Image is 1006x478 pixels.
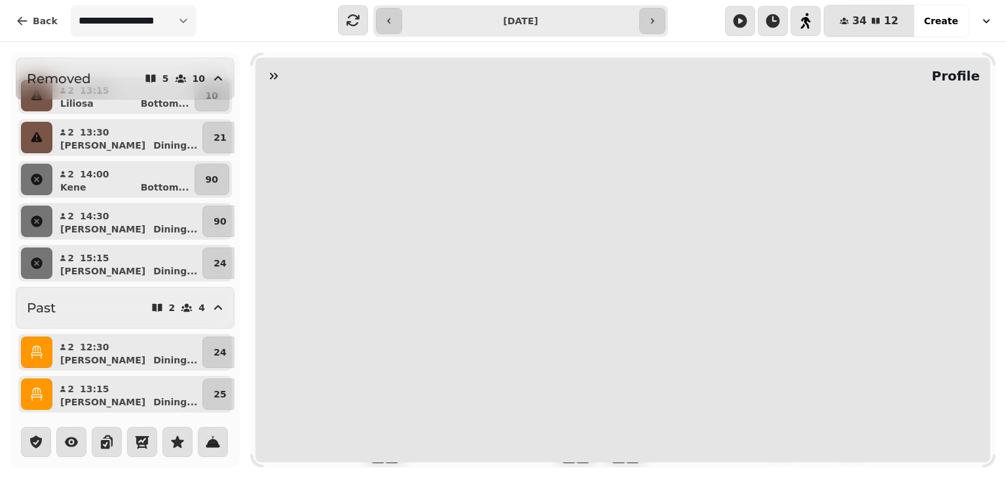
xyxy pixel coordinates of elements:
p: 5 [162,74,169,83]
p: 2 [169,303,176,312]
p: 2 [67,340,75,354]
p: 13:30 [80,126,109,139]
button: 214:30[PERSON_NAME]Dining... [55,206,200,237]
p: Dining ... [153,354,197,367]
button: Back [5,5,68,37]
h2: Removed [27,69,91,88]
p: 14:30 [80,210,109,223]
p: 2 [67,168,75,181]
h2: Profile [926,67,980,85]
button: 24 [202,248,237,279]
button: 215:15[PERSON_NAME]Dining... [55,248,200,279]
button: 214:00KeneBottom... [55,164,192,195]
p: 2 [67,210,75,223]
p: 25 [214,388,226,401]
p: Dining ... [153,395,197,409]
p: Dining ... [153,139,197,152]
p: 13:15 [80,382,109,395]
p: 2 [67,382,75,395]
p: [PERSON_NAME] [60,139,145,152]
span: 34 [852,16,866,26]
p: 2 [67,251,75,265]
p: Bottom ... [141,97,189,110]
button: 212:30[PERSON_NAME]Dining... [55,337,200,368]
p: [PERSON_NAME] [60,223,145,236]
p: 24 [214,346,226,359]
button: 213:15[PERSON_NAME]Dining... [55,378,200,410]
button: 3412 [824,5,914,37]
span: 12 [884,16,898,26]
p: 90 [206,173,218,186]
p: 10 [193,74,205,83]
p: [PERSON_NAME] [60,265,145,278]
p: 21 [214,131,226,144]
p: Bottom ... [141,181,189,194]
span: Create [924,16,958,26]
p: 14:00 [80,168,109,181]
span: Back [33,16,58,26]
h2: Past [27,299,56,317]
button: 90 [202,206,237,237]
button: Create [914,5,969,37]
button: 213:30[PERSON_NAME]Dining... [55,122,200,153]
button: Past24 [16,287,234,329]
p: [PERSON_NAME] [60,395,145,409]
p: Dining ... [153,265,197,278]
p: 90 [214,215,226,228]
button: Removed510 [16,58,234,100]
p: 12:30 [80,340,109,354]
p: Kene [60,181,86,194]
p: 24 [214,257,226,270]
p: 15:15 [80,251,109,265]
p: 4 [198,303,205,312]
p: [PERSON_NAME] [60,354,145,367]
p: Dining ... [153,223,197,236]
p: 2 [67,126,75,139]
button: 24 [202,337,237,368]
button: 21 [202,122,237,153]
button: 25 [202,378,237,410]
p: Liliosa [60,97,94,110]
button: 90 [195,164,229,195]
